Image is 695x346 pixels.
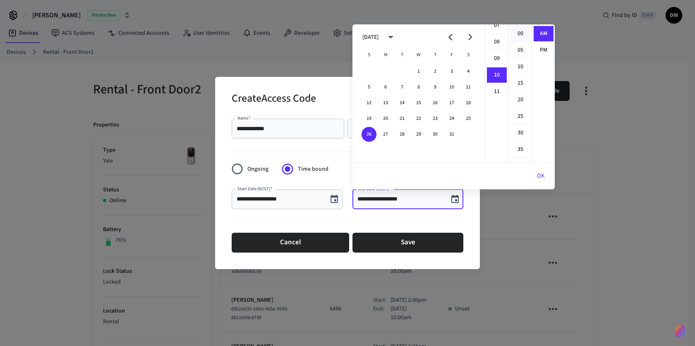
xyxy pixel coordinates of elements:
[487,84,507,99] li: 11 hours
[510,26,530,42] li: 0 minutes
[534,43,554,58] li: PM
[444,47,459,63] span: Friday
[378,111,393,126] button: 20
[510,109,530,124] li: 25 minutes
[675,325,685,338] img: SeamLogoGradient.69752ec5.svg
[362,127,376,142] button: 26
[428,47,443,63] span: Thursday
[534,26,554,42] li: AM
[395,47,410,63] span: Tuesday
[510,76,530,91] li: 15 minutes
[510,142,530,157] li: 35 minutes
[378,80,393,95] button: 6
[461,111,476,126] button: 25
[232,87,316,112] h2: Create Access Code
[411,95,426,110] button: 15
[362,95,376,110] button: 12
[532,24,555,162] ul: Select meridiem
[527,166,555,186] button: OK
[411,47,426,63] span: Wednesday
[447,191,463,208] button: Choose date, selected date is Oct 26, 2025
[362,47,376,63] span: Sunday
[510,43,530,58] li: 5 minutes
[461,80,476,95] button: 11
[444,95,459,110] button: 17
[352,233,463,253] button: Save
[510,59,530,75] li: 10 minutes
[411,80,426,95] button: 8
[411,111,426,126] button: 22
[461,47,476,63] span: Saturday
[298,165,328,174] span: Time bound
[378,47,393,63] span: Monday
[441,27,460,47] button: Previous month
[381,27,400,47] button: calendar view is open, switch to year view
[487,51,507,67] li: 9 hours
[444,111,459,126] button: 24
[326,191,343,208] button: Choose date, selected date is Oct 24, 2025
[510,158,530,174] li: 40 minutes
[362,33,379,42] div: [DATE]
[428,64,443,79] button: 2
[508,24,532,162] ul: Select minutes
[362,111,376,126] button: 19
[358,186,391,192] label: End Date (NZST)
[444,127,459,142] button: 31
[461,95,476,110] button: 18
[510,125,530,141] li: 30 minutes
[487,18,507,33] li: 7 hours
[378,95,393,110] button: 13
[395,127,410,142] button: 28
[485,24,508,162] ul: Select hours
[411,127,426,142] button: 29
[487,34,507,50] li: 8 hours
[428,127,443,142] button: 30
[247,165,268,174] span: Ongoing
[460,27,480,47] button: Next month
[444,64,459,79] button: 3
[237,115,251,121] label: Name
[428,111,443,126] button: 23
[487,67,507,83] li: 10 hours
[395,80,410,95] button: 7
[378,127,393,142] button: 27
[428,80,443,95] button: 9
[428,95,443,110] button: 16
[232,233,349,253] button: Cancel
[411,64,426,79] button: 1
[510,92,530,108] li: 20 minutes
[461,64,476,79] button: 4
[444,80,459,95] button: 10
[395,111,410,126] button: 21
[362,80,376,95] button: 5
[237,186,272,192] label: Start Date (NZST)
[395,95,410,110] button: 14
